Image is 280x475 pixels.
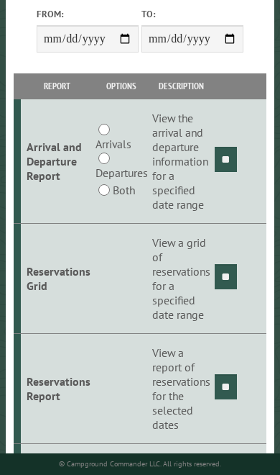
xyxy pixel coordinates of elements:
[150,99,213,224] td: View the arrival and departure information for a specified date range
[150,73,213,99] th: Description
[21,73,93,99] th: Report
[93,73,149,99] th: Options
[59,459,221,469] small: © Campground Commander LLC. All rights reserved.
[113,181,135,199] label: Both
[95,135,131,153] label: Arrivals
[37,7,139,21] label: From:
[150,334,213,444] td: View a report of reservations for the selected dates
[150,224,213,334] td: View a grid of reservations for a specified date range
[21,99,93,224] td: Arrival and Departure Report
[95,164,148,181] label: Departures
[141,7,243,21] label: To:
[21,224,93,334] td: Reservations Grid
[21,334,93,444] td: Reservations Report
